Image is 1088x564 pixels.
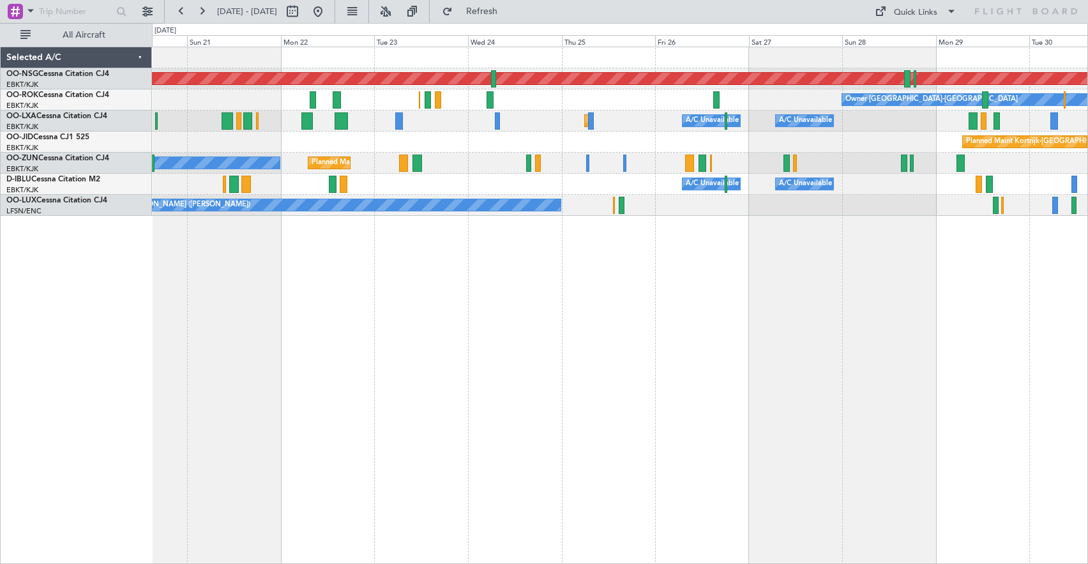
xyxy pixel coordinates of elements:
div: A/C Unavailable [GEOGRAPHIC_DATA] ([GEOGRAPHIC_DATA] National) [686,111,923,130]
div: A/C Unavailable [GEOGRAPHIC_DATA]-[GEOGRAPHIC_DATA] [779,174,983,194]
a: D-IBLUCessna Citation M2 [6,176,100,183]
div: Fri 26 [655,35,749,47]
a: OO-LUXCessna Citation CJ4 [6,197,107,204]
div: Sun 28 [842,35,936,47]
a: EBKT/KJK [6,185,38,195]
span: OO-LXA [6,112,36,120]
span: OO-ZUN [6,155,38,162]
div: Owner [GEOGRAPHIC_DATA]-[GEOGRAPHIC_DATA] [845,90,1018,109]
a: EBKT/KJK [6,143,38,153]
div: Sat 27 [749,35,843,47]
div: Sun 21 [187,35,281,47]
a: EBKT/KJK [6,122,38,132]
span: OO-JID [6,133,33,141]
span: All Aircraft [33,31,135,40]
div: Planned Maint Kortrijk-[GEOGRAPHIC_DATA] [312,153,460,172]
a: OO-LXACessna Citation CJ4 [6,112,107,120]
div: Thu 25 [562,35,656,47]
div: Quick Links [894,6,937,19]
a: LFSN/ENC [6,206,42,216]
div: Mon 29 [936,35,1030,47]
div: A/C Unavailable [GEOGRAPHIC_DATA] ([GEOGRAPHIC_DATA] National) [686,174,923,194]
input: Trip Number [39,2,112,21]
button: Quick Links [868,1,963,22]
span: OO-LUX [6,197,36,204]
span: D-IBLU [6,176,31,183]
a: EBKT/KJK [6,164,38,174]
div: A/C Unavailable [779,111,832,130]
a: OO-ROKCessna Citation CJ4 [6,91,109,99]
span: [DATE] - [DATE] [217,6,277,17]
a: OO-NSGCessna Citation CJ4 [6,70,109,78]
span: Refresh [455,7,509,16]
span: OO-ROK [6,91,38,99]
button: Refresh [436,1,513,22]
button: All Aircraft [14,25,139,45]
a: OO-ZUNCessna Citation CJ4 [6,155,109,162]
a: EBKT/KJK [6,80,38,89]
div: Tue 23 [374,35,468,47]
div: [DATE] [155,26,176,36]
a: EBKT/KJK [6,101,38,111]
div: No Crew [PERSON_NAME] ([PERSON_NAME]) [97,195,250,215]
div: Mon 22 [281,35,375,47]
span: OO-NSG [6,70,38,78]
a: OO-JIDCessna CJ1 525 [6,133,89,141]
div: Wed 24 [468,35,562,47]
